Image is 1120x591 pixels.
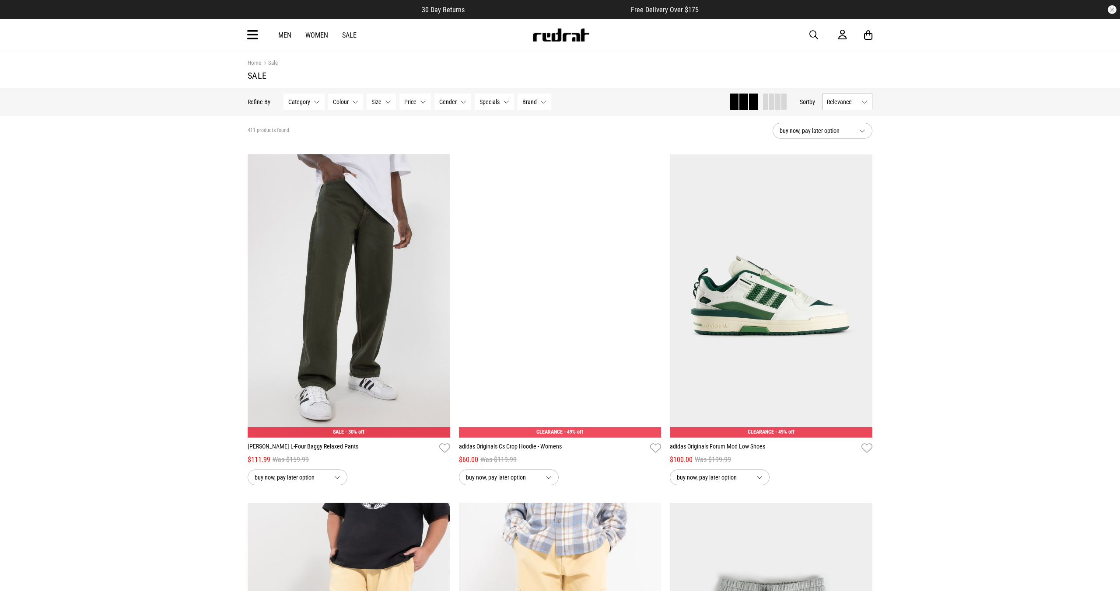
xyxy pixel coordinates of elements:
[670,154,872,438] img: Adidas Originals Forum Mod Low Shoes in White
[677,472,749,483] span: buy now, pay later option
[255,472,327,483] span: buy now, pay later option
[670,469,770,485] button: buy now, pay later option
[466,472,539,483] span: buy now, pay later option
[780,125,852,136] span: buy now, pay later option
[404,98,416,105] span: Price
[434,94,471,110] button: Gender
[809,98,815,105] span: by
[422,6,465,14] span: 30 Day Returns
[459,442,647,455] a: adidas Originals Cs Crop Hoodie - Womens
[248,154,450,438] img: Lee L-four Baggy Relaxed Pants in Green
[748,429,774,435] span: CLEARANCE
[670,442,858,455] a: adidas Originals Forum Mod Low Shoes
[522,98,537,105] span: Brand
[278,31,291,39] a: Men
[439,98,457,105] span: Gender
[775,429,794,435] span: - 49% off
[342,31,357,39] a: Sale
[459,455,478,465] span: $60.00
[248,469,347,485] button: buy now, pay later option
[371,98,381,105] span: Size
[822,94,872,110] button: Relevance
[695,455,731,465] span: Was $199.99
[800,97,815,107] button: Sortby
[367,94,396,110] button: Size
[532,28,590,42] img: Redrat logo
[283,94,325,110] button: Category
[564,429,583,435] span: - 49% off
[248,98,270,105] p: Refine By
[518,94,551,110] button: Brand
[273,455,309,465] span: Was $159.99
[631,6,699,14] span: Free Delivery Over $175
[399,94,431,110] button: Price
[248,127,289,134] span: 411 products found
[475,94,514,110] button: Specials
[670,455,693,465] span: $100.00
[248,59,261,66] a: Home
[480,455,517,465] span: Was $119.99
[288,98,310,105] span: Category
[305,31,328,39] a: Women
[345,429,364,435] span: - 30% off
[773,123,872,139] button: buy now, pay later option
[248,455,270,465] span: $111.99
[536,429,563,435] span: CLEARANCE
[459,469,559,485] button: buy now, pay later option
[248,70,872,81] h1: Sale
[827,98,858,105] span: Relevance
[333,98,349,105] span: Colour
[482,5,613,14] iframe: Customer reviews powered by Trustpilot
[248,442,436,455] a: [PERSON_NAME] L-Four Baggy Relaxed Pants
[459,154,661,438] img: Adidas Originals Cs Crop Hoodie - Womens in Black
[479,98,500,105] span: Specials
[261,59,278,68] a: Sale
[328,94,363,110] button: Colour
[333,429,344,435] span: SALE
